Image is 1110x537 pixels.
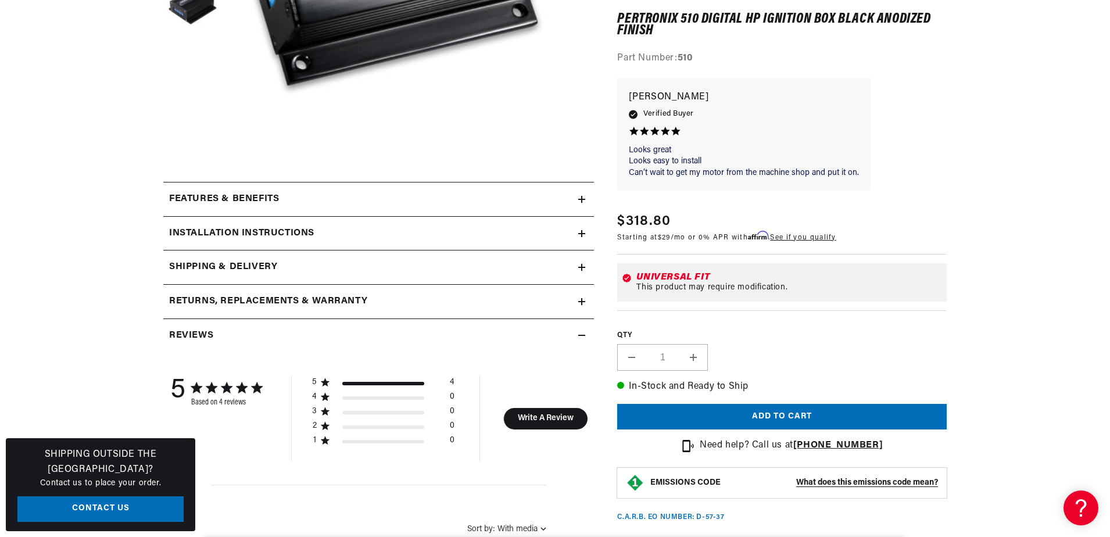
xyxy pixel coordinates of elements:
[312,377,317,388] div: 5
[617,404,947,430] button: Add to cart
[17,477,184,490] p: Contact us to place your order.
[796,478,938,487] strong: What does this emissions code mean?
[17,448,184,477] h3: Shipping Outside the [GEOGRAPHIC_DATA]?
[643,108,693,121] span: Verified Buyer
[617,232,836,243] p: Starting at /mo or 0% APR with .
[450,406,454,421] div: 0
[312,406,317,417] div: 3
[658,234,671,241] span: $29
[312,421,454,435] div: 2 star by 0 reviews
[163,182,594,216] summary: Features & Benefits
[700,439,883,454] p: Need help? Call us at
[748,231,768,240] span: Affirm
[617,380,947,395] p: In-Stock and Ready to Ship
[617,13,947,37] h1: PerTronix 510 Digital HP Ignition Box Black Anodized Finish
[617,331,947,341] label: QTY
[450,435,454,450] div: 0
[312,435,454,450] div: 1 star by 0 reviews
[312,406,454,421] div: 3 star by 0 reviews
[467,525,495,534] span: Sort by:
[312,392,454,406] div: 4 star by 0 reviews
[163,250,594,284] summary: Shipping & Delivery
[626,474,644,492] img: Emissions code
[793,441,883,450] a: [PHONE_NUMBER]
[629,90,859,106] p: [PERSON_NAME]
[497,525,538,534] div: With media
[169,294,367,309] h2: Returns, Replacements & Warranty
[170,375,185,407] div: 5
[169,192,279,207] h2: Features & Benefits
[629,145,859,179] p: Looks great Looks easy to install Can’t wait to get my motor from the machine shop and put it on.
[191,398,262,407] div: Based on 4 reviews
[650,478,938,488] button: EMISSIONS CODEWhat does this emissions code mean?
[770,234,836,241] a: See if you qualify - Learn more about Affirm Financing (opens in modal)
[636,284,942,293] div: This product may require modification.
[312,435,317,446] div: 1
[163,217,594,250] summary: Installation instructions
[617,513,724,522] p: C.A.R.B. EO Number: D-57-37
[636,273,942,282] div: Universal Fit
[450,421,454,435] div: 0
[450,377,454,392] div: 4
[169,260,277,275] h2: Shipping & Delivery
[312,377,454,392] div: 5 star by 4 reviews
[163,319,594,353] summary: Reviews
[617,52,947,67] div: Part Number:
[163,285,594,318] summary: Returns, Replacements & Warranty
[650,478,721,487] strong: EMISSIONS CODE
[169,226,314,241] h2: Installation instructions
[617,211,671,232] span: $318.80
[17,496,184,522] a: Contact Us
[312,421,317,431] div: 2
[450,392,454,406] div: 0
[169,328,213,343] h2: Reviews
[503,408,588,429] button: Write A Review
[467,525,546,534] button: Sort by:With media
[312,392,317,402] div: 4
[678,54,693,63] strong: 510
